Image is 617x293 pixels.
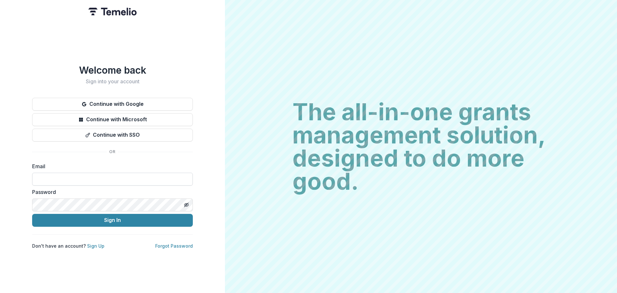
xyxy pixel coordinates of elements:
button: Continue with Microsoft [32,113,193,126]
label: Password [32,188,189,196]
h2: Sign into your account [32,78,193,85]
p: Don't have an account? [32,243,104,249]
button: Continue with SSO [32,129,193,142]
a: Sign Up [87,243,104,249]
button: Toggle password visibility [181,200,192,210]
a: Forgot Password [155,243,193,249]
label: Email [32,162,189,170]
button: Sign In [32,214,193,227]
img: Temelio [88,8,137,15]
button: Continue with Google [32,98,193,111]
h1: Welcome back [32,64,193,76]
